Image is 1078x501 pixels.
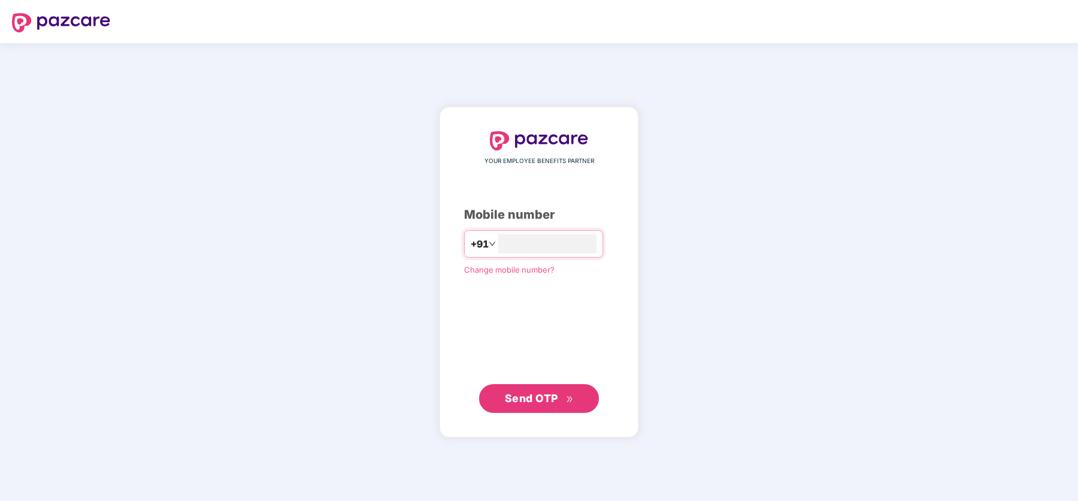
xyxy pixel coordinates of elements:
span: double-right [566,396,574,403]
span: down [489,240,496,248]
span: YOUR EMPLOYEE BENEFITS PARTNER [484,156,594,166]
span: Send OTP [505,392,558,405]
a: Change mobile number? [464,265,555,274]
img: logo [12,13,110,32]
button: Send OTPdouble-right [479,384,599,413]
span: +91 [471,237,489,252]
div: Mobile number [464,206,614,224]
img: logo [490,131,588,150]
